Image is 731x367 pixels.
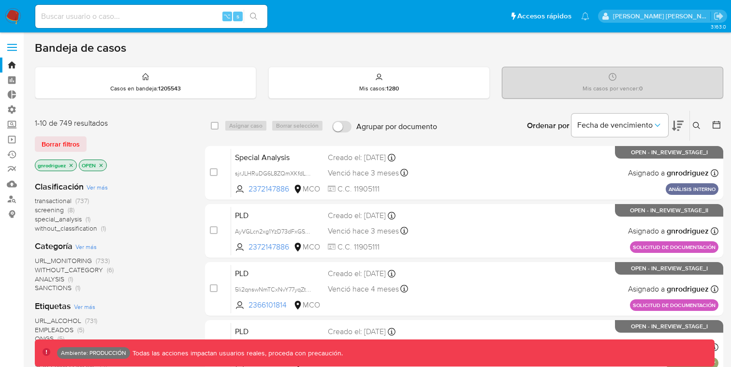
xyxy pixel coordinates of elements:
p: Todas las acciones impactan usuarios reales, proceda con precaución. [130,349,343,358]
a: Salir [714,11,724,21]
button: search-icon [244,10,263,23]
p: miguel.rodriguez@mercadolibre.com.co [613,12,711,21]
span: s [236,12,239,21]
span: Accesos rápidos [517,11,571,21]
p: Ambiente: PRODUCCIÓN [61,351,126,355]
span: ⌥ [223,12,231,21]
input: Buscar usuario o caso... [35,10,267,23]
a: Notificaciones [581,12,589,20]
